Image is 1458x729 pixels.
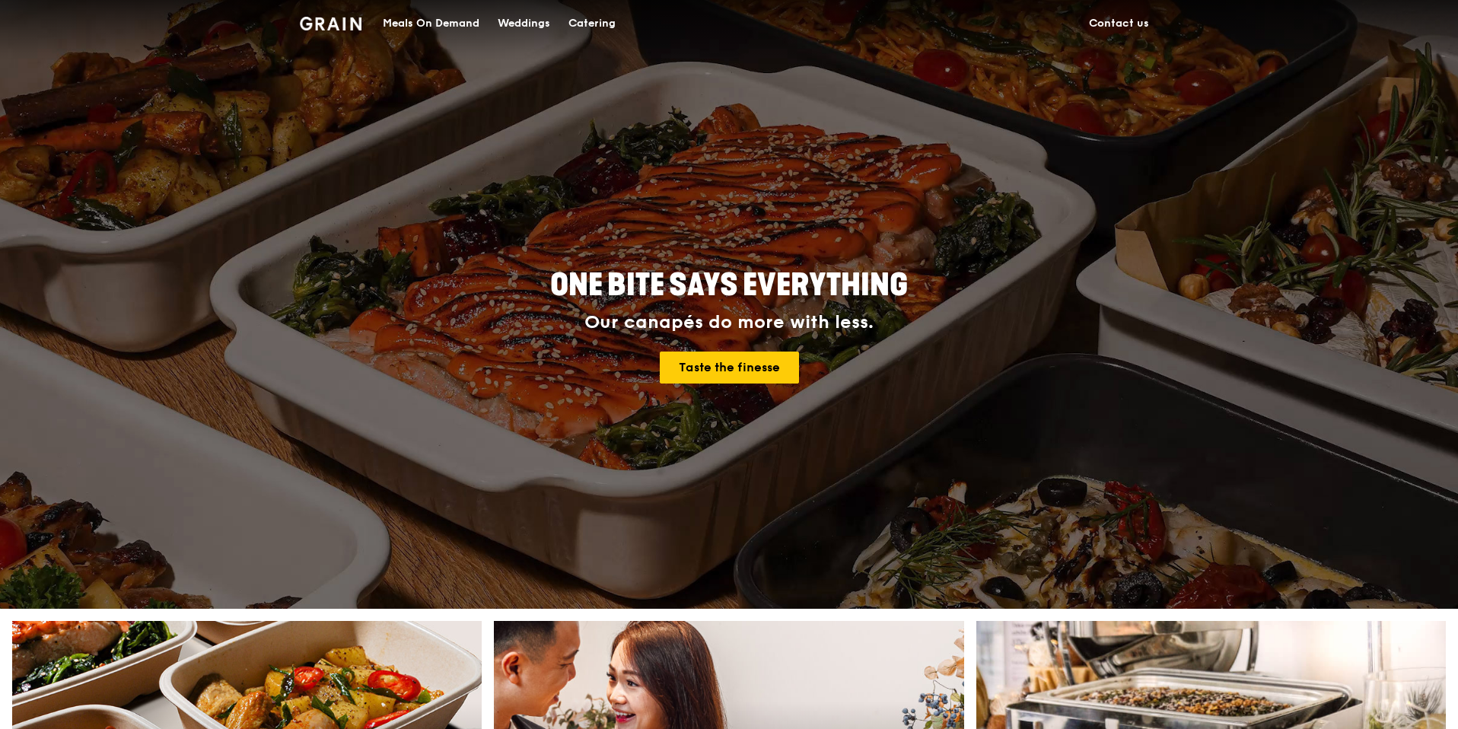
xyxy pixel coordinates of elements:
[498,1,550,46] div: Weddings
[568,1,616,46] div: Catering
[383,1,479,46] div: Meals On Demand
[455,312,1003,333] div: Our canapés do more with less.
[1080,1,1158,46] a: Contact us
[489,1,559,46] a: Weddings
[300,17,361,30] img: Grain
[559,1,625,46] a: Catering
[660,352,799,384] a: Taste the finesse
[550,267,908,304] span: ONE BITE SAYS EVERYTHING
